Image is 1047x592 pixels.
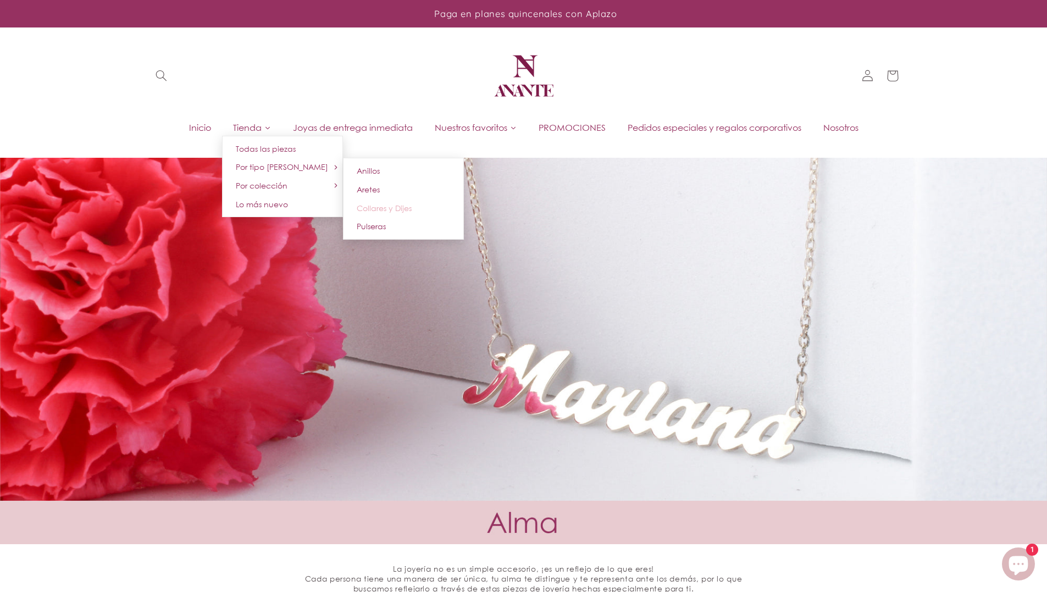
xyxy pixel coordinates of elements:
[343,217,464,236] a: Pulseras
[236,181,287,190] span: Por colección
[343,199,464,218] a: Collares y Dijes
[486,38,561,113] a: Anante Joyería | Diseño mexicano
[628,121,801,134] span: Pedidos especiales y regalos corporativos
[434,8,617,19] span: Paga en planes quincenales con Aplazo
[189,121,211,134] span: Inicio
[222,140,343,158] a: Todas las piezas
[222,195,343,214] a: Lo más nuevo
[236,200,288,209] span: Lo más nuevo
[236,144,296,153] span: Todas las piezas
[357,222,386,231] span: Pulseras
[812,119,869,136] a: Nosotros
[528,119,617,136] a: PROMOCIONES
[343,180,464,199] a: Aretes
[357,185,380,194] span: Aretes
[222,119,282,136] a: Tienda
[236,162,328,171] span: Por tipo [PERSON_NAME]
[233,121,262,134] span: Tienda
[539,121,606,134] span: PROMOCIONES
[293,121,413,134] span: Joyas de entrega inmediata
[282,119,424,136] a: Joyas de entrega inmediata
[357,166,380,175] span: Anillos
[999,547,1038,583] inbox-online-store-chat: Chat de la tienda online Shopify
[222,176,343,195] a: Por colección
[357,203,412,213] span: Collares y Dijes
[617,119,812,136] a: Pedidos especiales y regalos corporativos
[823,121,858,134] span: Nosotros
[435,121,507,134] span: Nuestros favoritos
[424,119,528,136] a: Nuestros favoritos
[491,43,557,109] img: Anante Joyería | Diseño mexicano
[222,158,343,176] a: Por tipo [PERSON_NAME]
[343,162,464,180] a: Anillos
[148,63,174,88] summary: Búsqueda
[178,119,222,136] a: Inicio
